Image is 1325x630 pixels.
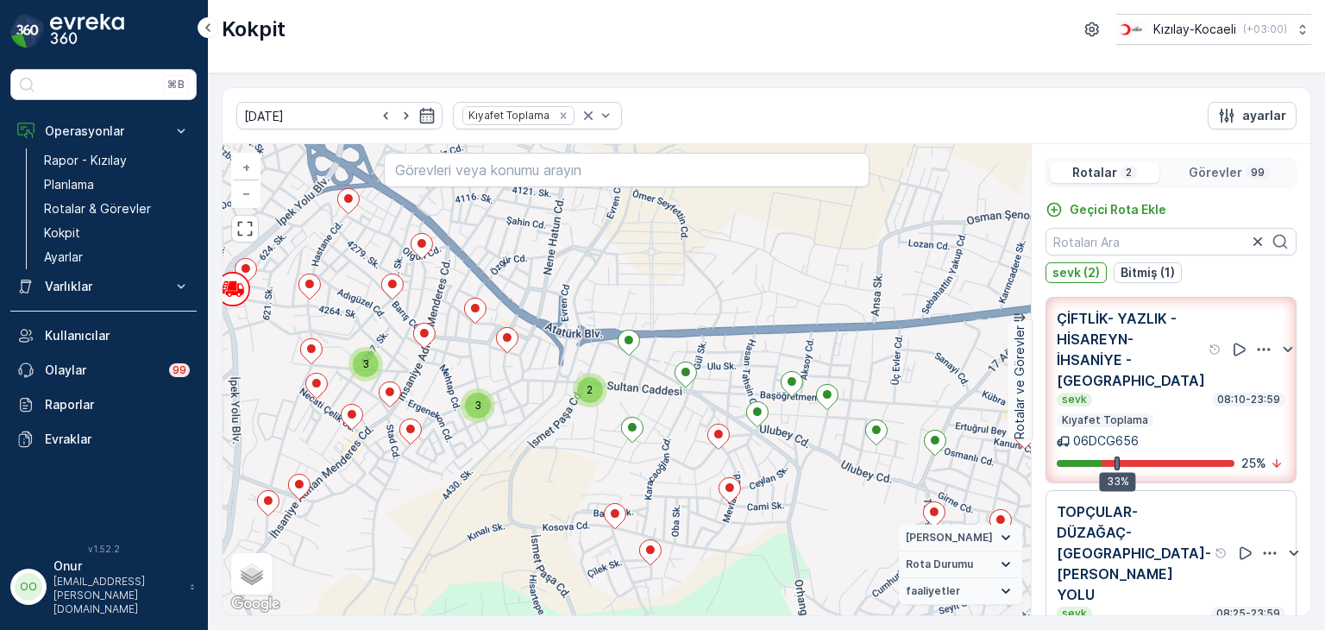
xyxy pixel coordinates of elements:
[15,573,42,601] div: OO
[1060,413,1150,427] p: Kıyafet Toplama
[1046,228,1297,255] input: Rotaları Ara
[1215,546,1228,560] div: Yardım Araç İkonu
[45,431,190,448] p: Evraklar
[173,363,186,377] p: 99
[474,399,481,412] span: 3
[37,221,197,245] a: Kokpit
[461,388,495,423] div: 3
[1153,21,1236,38] p: Kızılay-Kocaeli
[37,197,197,221] a: Rotalar & Görevler
[10,544,197,554] span: v 1.52.2
[45,396,190,413] p: Raporlar
[1114,262,1182,283] button: Bitmiş (1)
[587,383,593,396] span: 2
[1072,164,1117,181] p: Rotalar
[45,327,190,344] p: Kullanıcılar
[10,387,197,422] a: Raporlar
[899,551,1022,578] summary: Rota Durumu
[44,200,151,217] p: Rotalar & Görevler
[1060,607,1089,621] p: sevk
[242,186,251,200] span: −
[233,154,259,180] a: Yakınlaştır
[554,109,573,123] div: Remove Kıyafet Toplama
[1124,166,1133,180] p: 2
[362,357,369,370] span: 3
[1100,472,1136,491] div: 33%
[906,531,993,545] span: [PERSON_NAME]
[1249,166,1266,180] p: 99
[1116,14,1311,45] button: Kızılay-Kocaeli(+03:00)
[10,269,197,304] button: Varlıklar
[45,362,159,379] p: Olaylar
[1215,607,1282,621] p: 08:25-23:59
[1011,325,1028,439] p: Rotalar ve Görevler
[1121,264,1175,281] p: Bitmiş (1)
[463,107,552,123] div: Kıyafet Toplama
[50,14,124,48] img: logo_dark-DEwI_e13.png
[167,78,185,91] p: ⌘B
[227,593,284,615] a: Bu bölgeyi Google Haritalar'da açın (yeni pencerede açılır)
[1208,102,1297,129] button: ayarlar
[1241,455,1266,472] p: 25 %
[44,249,83,266] p: Ayarlar
[573,373,607,407] div: 2
[1073,432,1139,450] p: 06DCG656
[37,245,197,269] a: Ayarlar
[10,14,45,48] img: logo
[906,558,973,571] span: Rota Durumu
[44,176,94,193] p: Planlama
[349,347,383,381] div: 3
[53,558,181,575] p: Onur
[1189,164,1242,181] p: Görevler
[899,525,1022,551] summary: [PERSON_NAME]
[37,148,197,173] a: Rapor - Kızılay
[242,160,250,174] span: +
[899,578,1022,605] summary: faaliyetler
[45,278,162,295] p: Varlıklar
[236,102,443,129] input: dd/mm/yyyy
[1052,264,1100,281] p: sevk (2)
[906,584,960,598] span: faaliyetler
[1243,22,1287,36] p: ( +03:00 )
[44,152,127,169] p: Rapor - Kızılay
[10,114,197,148] button: Operasyonlar
[1046,201,1166,218] a: Geçici Rota Ekle
[1209,343,1222,356] div: Yardım Araç İkonu
[1116,20,1146,39] img: k%C4%B1z%C4%B1lay_0jL9uU1.png
[10,422,197,457] a: Evraklar
[1215,393,1282,406] p: 08:10-23:59
[227,593,284,615] img: Google
[1057,501,1211,605] p: TOPÇULAR-DÜZAĞAÇ-[GEOGRAPHIC_DATA]-[PERSON_NAME] YOLU
[1060,393,1089,406] p: sevk
[233,555,271,593] a: Layers
[1057,308,1205,391] p: ÇİFTLİK- YAZLIK -HİSAREYN- İHSANİYE -[GEOGRAPHIC_DATA]
[222,16,286,43] p: Kokpit
[1046,262,1107,283] button: sevk (2)
[1242,107,1286,124] p: ayarlar
[37,173,197,197] a: Planlama
[45,123,162,140] p: Operasyonlar
[10,558,197,616] button: OOOnur[EMAIL_ADDRESS][PERSON_NAME][DOMAIN_NAME]
[10,318,197,353] a: Kullanıcılar
[384,153,869,187] input: Görevleri veya konumu arayın
[53,575,181,616] p: [EMAIL_ADDRESS][PERSON_NAME][DOMAIN_NAME]
[10,353,197,387] a: Olaylar99
[1070,201,1166,218] p: Geçici Rota Ekle
[233,180,259,206] a: Uzaklaştır
[44,224,80,242] p: Kokpit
